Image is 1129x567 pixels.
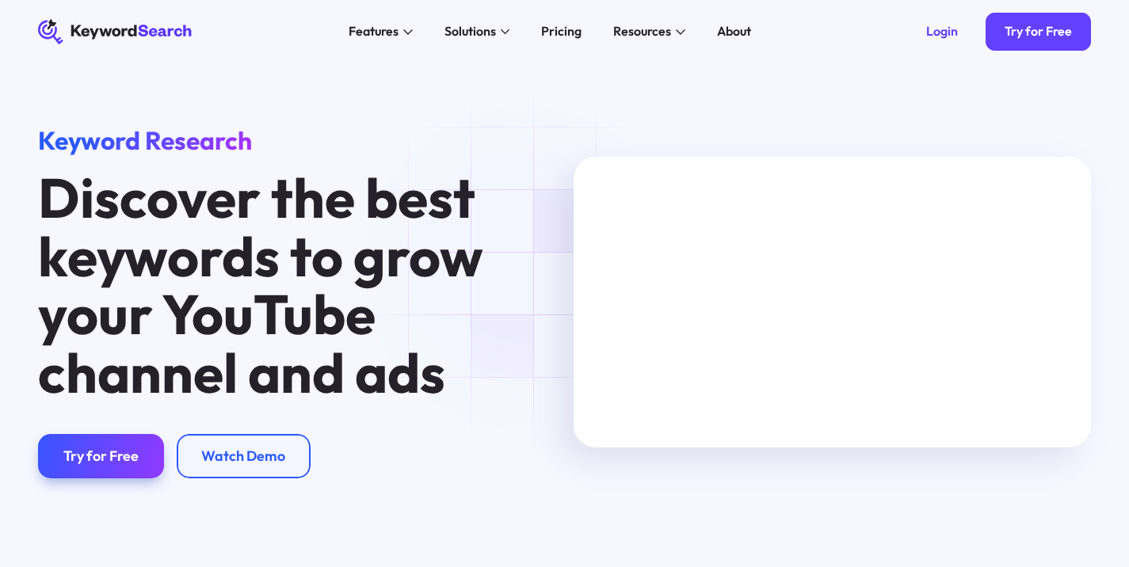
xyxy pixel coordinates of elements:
h1: Discover the best keywords to grow your YouTube channel and ads [38,169,492,402]
div: Try for Free [1005,24,1072,40]
div: Login [926,24,958,40]
iframe: MKTG_Keyword Search Manuel Search Tutorial_040623 [574,157,1091,447]
div: Features [349,22,399,41]
a: Try for Free [38,434,164,478]
a: Login [907,13,977,51]
div: Pricing [541,22,582,41]
div: Resources [613,22,671,41]
a: Pricing [532,19,591,44]
div: About [717,22,751,41]
div: Try for Free [63,447,139,465]
a: About [708,19,761,44]
span: Keyword Research [38,124,252,156]
a: Try for Free [986,13,1091,51]
div: Watch Demo [201,447,285,465]
div: Solutions [444,22,496,41]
